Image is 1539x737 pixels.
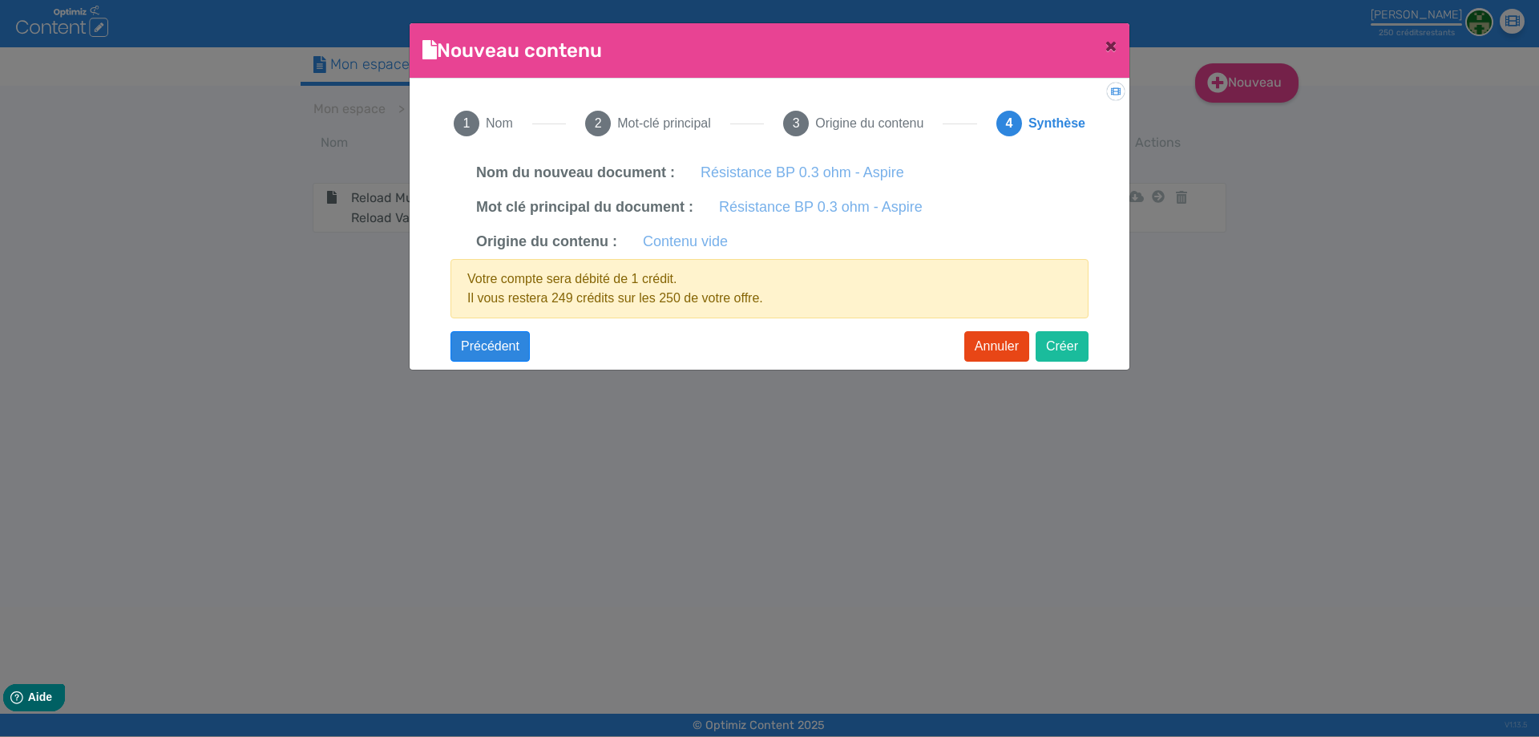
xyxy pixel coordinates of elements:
[82,13,106,26] span: Aide
[764,91,943,156] button: 3Origine du contenu
[454,111,479,136] span: 1
[476,162,675,184] label: Nom du nouveau document :
[467,291,759,305] span: Il vous restera 249 crédits sur les 250 de votre offre
[566,91,729,156] button: 2Mot-clé principal
[476,231,617,253] label: Origine du contenu :
[585,111,611,136] span: 2
[617,114,710,133] span: Mot-clé principal
[783,111,809,136] span: 3
[996,111,1022,136] span: 4
[1093,23,1129,68] button: Close
[977,91,1105,156] button: 4Synthèse
[1028,114,1085,133] span: Synthèse
[434,91,532,156] button: 1Nom
[422,36,602,65] h4: Nouveau contenu
[1036,331,1089,362] button: Créer
[450,259,1089,318] div: Votre compte sera débité de 1 crédit. .
[643,231,728,253] label: Contenu vide
[450,331,530,362] button: Précédent
[701,162,904,184] label: Résistance BP 0.3 ohm - Aspire
[719,196,923,218] label: Résistance BP 0.3 ohm - Aspire
[486,114,513,133] span: Nom
[815,114,923,133] span: Origine du contenu
[964,331,1029,362] button: Annuler
[476,196,693,218] label: Mot clé principal du document :
[1105,34,1117,57] span: ×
